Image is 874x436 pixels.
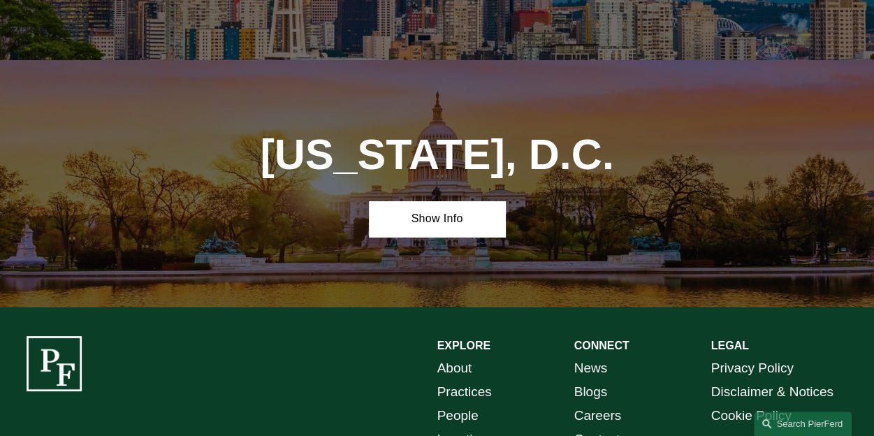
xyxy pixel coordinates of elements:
a: News [574,356,607,380]
a: Cookie Policy [711,404,791,428]
a: People [437,404,479,428]
strong: EXPLORE [437,340,490,351]
a: Blogs [574,380,607,404]
strong: LEGAL [711,340,748,351]
a: Privacy Policy [711,356,793,380]
a: Search this site [754,412,852,436]
a: Practices [437,380,492,404]
a: Careers [574,404,621,428]
a: Show Info [369,201,506,237]
a: About [437,356,472,380]
h1: [US_STATE], D.C. [232,131,643,180]
strong: CONNECT [574,340,629,351]
a: Disclaimer & Notices [711,380,833,404]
